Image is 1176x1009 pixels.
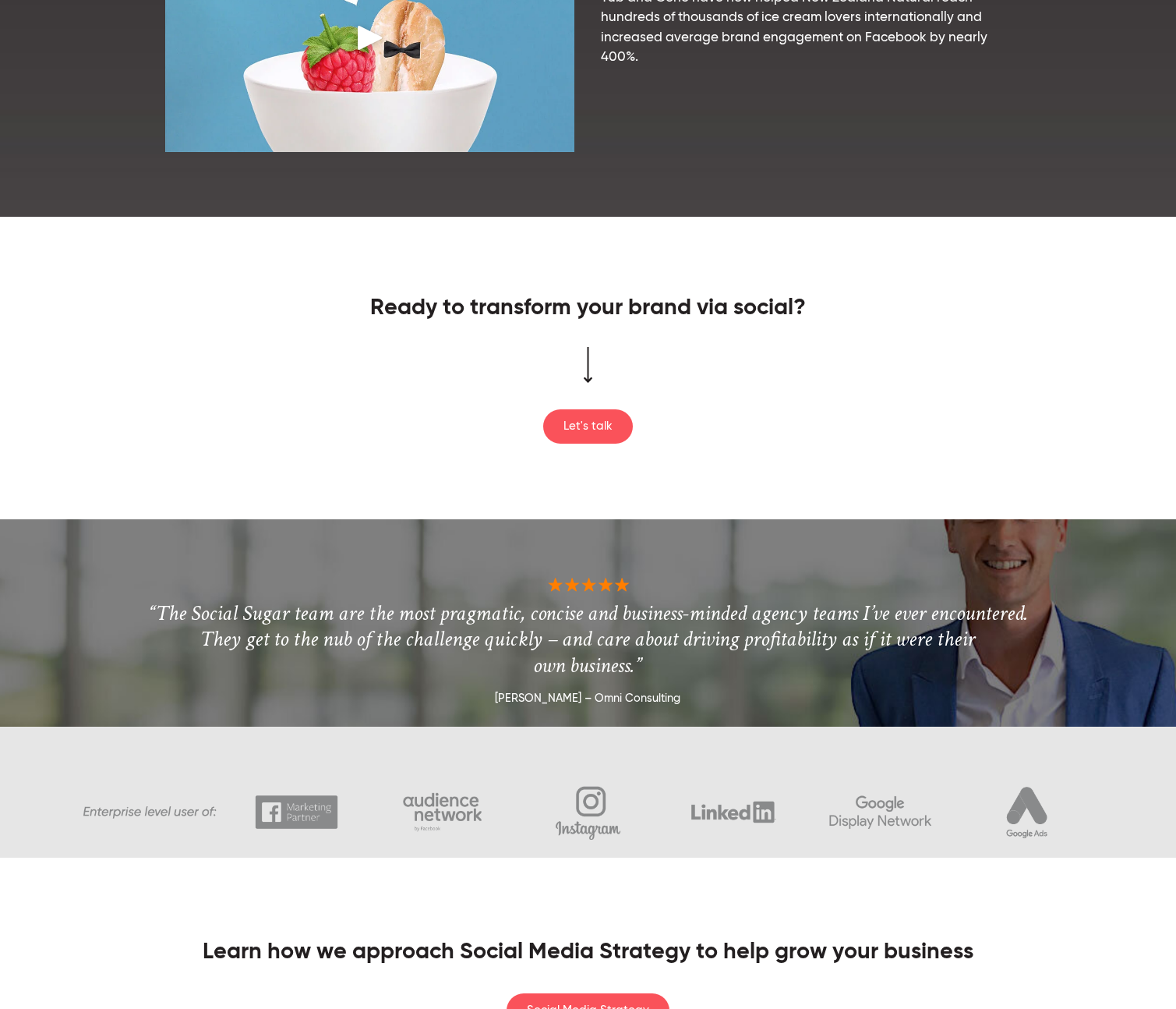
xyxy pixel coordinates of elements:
[224,779,369,844] img: Ent-FMP-GREY.png
[479,574,697,597] img: 5 Stars
[807,779,952,844] img: Ent-GDN-GREY.png
[543,409,633,444] a: Let's talk
[515,779,661,844] img: Ent-Instagram-GREY.png
[78,779,224,844] img: Ent-Intro-GREY.png
[370,297,806,320] span: Ready to transform your brand via social?
[203,941,973,964] span: Learn how we approach Social Media Strategy to help grow your business
[148,689,1029,725] p: [PERSON_NAME] – Omni Consulting
[351,19,389,56] div: Play
[369,779,515,844] img: Ent-Audience-GREY.png
[584,347,592,383] img: Long-arrow.png
[148,543,1029,678] h3: “The Social Sugar team are the most pragmatic, concise and business-minded agency teams I’ve ever...
[661,779,807,844] img: Ent-LinkedIn-GREY.png
[952,779,1098,844] img: Ent-GoogleAds-GREY.png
